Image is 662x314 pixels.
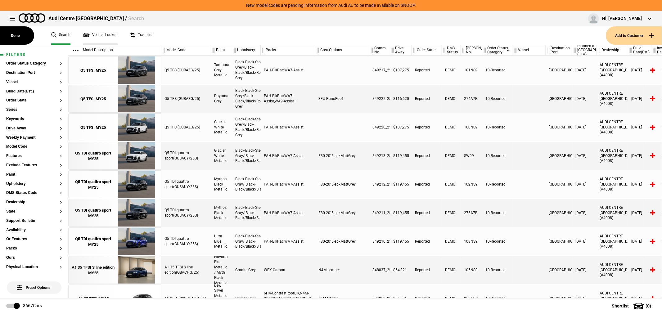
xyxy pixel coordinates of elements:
[6,126,62,131] button: Drive Away
[6,209,62,214] button: State
[211,199,232,227] div: Mythos Black Metallic
[6,71,62,75] button: Destination Port
[6,256,62,260] button: Ours
[6,108,62,117] section: Series
[72,114,115,141] a: Q5 TFSI MY25
[315,199,369,227] div: F80-20"5-spkMattGrey
[572,56,597,84] div: [DATE]
[369,170,390,198] div: 849212_25
[6,108,62,112] button: Series
[6,145,62,154] section: Model Code
[6,237,62,241] button: Or Features
[6,80,62,84] button: Vessel
[442,199,461,227] div: DEMO
[572,85,597,113] div: [DATE]
[628,170,652,198] div: [DATE]
[6,246,62,256] section: Packs
[115,228,158,256] img: Audi_GUBAUY_25S_GX_6I6I_PAH_WA7_5MB_6FJ_WXC_PWL_F80_H65_(Nadin:_5MB_6FJ_C56_F80_H65_PAH_PWL_S9S_W...
[442,227,461,255] div: DEMO
[211,285,232,312] div: Dew Silver Metallic / Myth Black Metallic
[442,113,461,141] div: DEMO
[572,256,597,284] div: [DATE]
[161,256,211,284] div: A1 35 TFSI S line edition(GBACHG/25)
[390,85,412,113] div: $116,620
[115,56,158,84] img: Audi_GUBAZG_25_FW_N7N7_PAH_WA7_6FJ_F80_H65_Y4T_(Nadin:_6FJ_C56_F80_H65_PAH_S9S_WA7_Y4T)_ext.png
[482,199,513,227] div: 10-Reported
[390,227,412,255] div: $119,455
[546,285,572,312] div: [GEOGRAPHIC_DATA]
[369,56,390,84] div: 849217_25
[369,85,390,113] div: 849222_25
[442,256,461,284] div: DEMO
[211,227,232,255] div: Ultra Blue Metallic
[161,142,211,170] div: Q5 TDI quattro sport(GUBAUY/25S)
[390,285,412,312] div: $55,886
[597,45,628,56] div: Dealership
[261,45,315,56] div: Packs
[390,170,412,198] div: $119,455
[412,256,442,284] div: Reported
[6,191,62,195] button: DMS Status Code
[628,256,652,284] div: [DATE]
[442,85,461,113] div: DEMO
[315,45,369,56] div: Cost Options
[546,199,572,227] div: [GEOGRAPHIC_DATA]
[628,85,652,113] div: [DATE]
[482,227,513,255] div: 10-Reported
[6,173,62,182] section: Paint
[482,45,513,56] div: Order Status Category
[461,113,482,141] div: 100NS9
[6,228,62,237] section: Availability
[442,142,461,170] div: DEMO
[72,142,115,170] a: Q5 TDI quattro sport MY25
[6,182,62,186] button: Upholstery
[72,85,115,113] a: Q5 TFSI MY25
[232,85,261,113] div: Black-Black-Steel Grey/Black-Black/Black/Rock Grey
[6,98,62,103] button: Order State
[6,191,62,200] section: DMS Status Code
[6,145,62,149] button: Model Code
[572,285,597,312] div: [DATE]
[130,26,153,45] a: Trade ins
[546,113,572,141] div: [GEOGRAPHIC_DATA]
[597,285,628,312] div: AUDI CENTRE [GEOGRAPHIC_DATA] (A4008)
[482,142,513,170] div: 10-Reported
[232,45,260,56] div: Upholstery
[6,80,62,89] section: Vessel
[612,304,629,308] span: Shortlist
[572,170,597,198] div: [DATE]
[6,126,62,136] section: Drive Away
[597,170,628,198] div: AUDI CENTRE [GEOGRAPHIC_DATA] (A4008)
[6,117,62,121] button: Keywords
[6,246,62,251] button: Packs
[482,113,513,141] div: 10-Reported
[461,142,482,170] div: SW99
[211,85,232,113] div: Daytona Grey
[597,85,628,113] div: AUDI CENTRE [GEOGRAPHIC_DATA] (A4008)
[211,256,232,284] div: Navarra Blue Metallic / Myth Black Metallic
[546,256,572,284] div: [GEOGRAPHIC_DATA]
[72,265,115,276] div: A1 35 TFSI S line edition MY25
[6,136,62,145] section: Weekly Payment
[81,68,106,73] div: Q5 TFSI MY25
[51,26,70,45] a: Search
[315,142,369,170] div: F80-20"5-spkMattGrey
[6,154,62,163] section: Features
[315,227,369,255] div: F80-20"5-spkMattGrey
[628,56,652,84] div: [DATE]
[232,285,261,312] div: Granite Grey
[6,61,62,71] section: Order Status Category
[461,285,482,312] div: 958ME4
[115,256,158,284] img: Audi_GBACHG_25_ZV_2D0E_6H4_PS1_PX2_N4M_6FB_WA9_2Z7_C5Q_WBX_(Nadin:_2Z7_6FB_6H4_C43_C5Q_N4M_PS1_PX...
[261,170,315,198] div: PAH-BlkPac,WA7-Assist
[369,285,390,312] div: 834868_25
[315,170,369,198] div: F80-20"5-spkMattGrey
[513,45,545,56] div: Vessel
[72,56,115,84] a: Q5 TFSI MY25
[161,85,211,113] div: Q5 TFSI(GUBAZG/25)
[461,45,482,56] div: [PERSON_NAME] No
[461,199,482,227] div: 275A7B
[390,45,412,56] div: Drive Away
[6,53,62,57] h1: Filters
[412,227,442,255] div: Reported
